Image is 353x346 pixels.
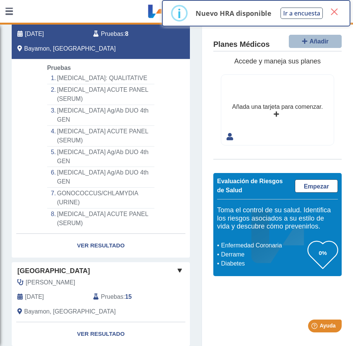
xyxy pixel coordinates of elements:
li: [MEDICAL_DATA] ACUTE PANEL (SERUM) [47,84,155,105]
li: Enfermedad Coronaria [219,241,308,250]
li: [MEDICAL_DATA] ACUTE PANEL (SERUM) [47,209,155,229]
span: Evaluación de Riesgos de Salud [217,178,283,193]
li: [MEDICAL_DATA] Ag/Ab DUO 4th GEN [47,105,155,126]
div: Añada una tarjeta para comenzar. [232,102,323,111]
li: GONOCOCCUS/CHLAMYDIA (URINE) [47,188,155,209]
button: Ir a encuesta [281,8,323,19]
span: Accede y maneja sus planes [234,57,321,65]
h4: Planes Médicos [213,40,270,49]
h3: 0% [308,248,338,258]
b: 8 [125,31,128,37]
div: : [88,292,163,301]
b: 15 [125,293,132,300]
li: Derrame [219,250,308,259]
div: i [177,6,181,20]
iframe: Help widget launcher [286,317,345,338]
li: [MEDICAL_DATA] Ag/Ab DUO 4th GEN [47,147,155,167]
button: Close this dialog [327,5,341,19]
a: Ver Resultado [12,322,190,346]
p: Nuevo HRA disponible [196,9,271,18]
li: [MEDICAL_DATA]: QUALITATIVE [47,73,155,84]
span: Pruebas [101,292,123,301]
a: Ver Resultado [12,234,190,258]
div: : [88,29,163,39]
span: Bayamon, PR [24,44,116,53]
h5: Toma el control de su salud. Identifica los riesgos asociados a su estilo de vida y descubre cómo... [217,206,338,231]
li: [MEDICAL_DATA] ACUTE PANEL (SERUM) [47,126,155,147]
span: Pruebas [101,29,123,39]
span: Bayamon, PR [24,307,116,316]
span: Salgado, Juan [26,278,75,287]
span: [GEOGRAPHIC_DATA] [17,266,90,276]
button: Añadir [289,35,342,48]
span: Añadir [310,38,329,45]
span: 2025-09-11 [25,29,44,39]
li: [MEDICAL_DATA] Ag/Ab DUO 4th GEN [47,167,155,188]
span: Empezar [304,183,329,190]
li: Diabetes [219,259,308,268]
span: 2024-08-02 [25,292,44,301]
span: Pruebas [47,65,71,71]
a: Empezar [295,179,338,193]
